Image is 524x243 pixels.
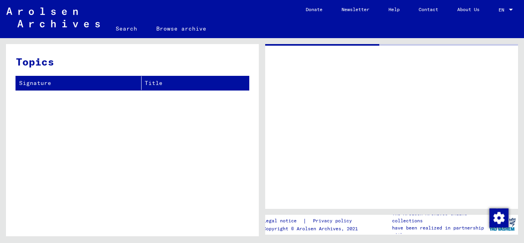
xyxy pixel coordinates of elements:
th: Signature [16,76,142,90]
div: Change consent [489,208,508,227]
div: | [263,217,361,225]
a: Browse archive [147,19,216,38]
img: yv_logo.png [487,214,517,234]
th: Title [142,76,249,90]
p: The Arolsen Archives online collections [392,210,487,224]
img: Change consent [489,208,508,228]
a: Privacy policy [307,217,361,225]
img: Arolsen_neg.svg [6,8,100,27]
span: EN [499,7,507,13]
h3: Topics [16,54,248,69]
a: Legal notice [263,217,303,225]
a: Search [106,19,147,38]
p: Copyright © Arolsen Archives, 2021 [263,225,361,232]
p: have been realized in partnership with [392,224,487,239]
